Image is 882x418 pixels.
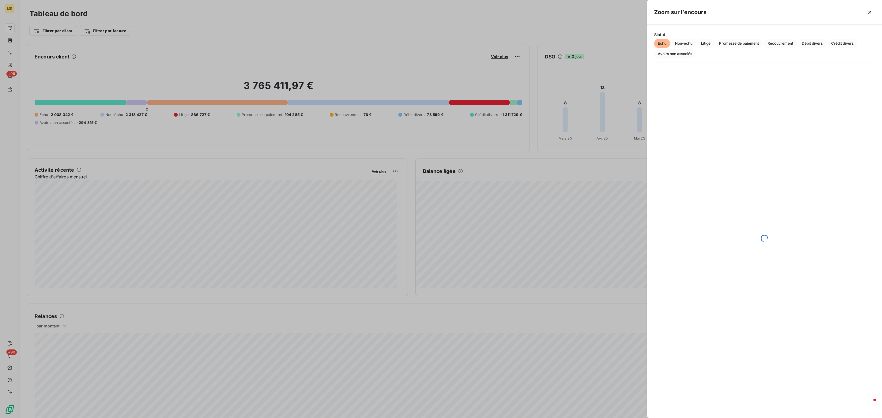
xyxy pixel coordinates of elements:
button: Avoirs non associés [654,49,696,58]
button: Crédit divers [827,39,857,48]
button: Non-échu [671,39,696,48]
button: Litige [697,39,714,48]
button: Débit divers [798,39,826,48]
button: Recouvrement [764,39,797,48]
button: Échu [654,39,670,48]
iframe: Intercom live chat [861,397,876,412]
button: Promesse de paiement [715,39,763,48]
span: Statut [654,32,875,37]
h5: Zoom sur l’encours [654,8,707,17]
